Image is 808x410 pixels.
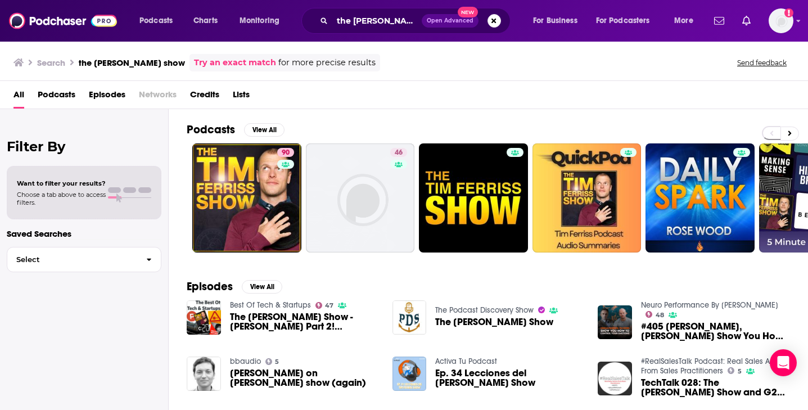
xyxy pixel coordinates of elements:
[17,191,106,206] span: Choose a tab above to access filters.
[244,123,285,137] button: View All
[187,123,235,137] h2: Podcasts
[194,56,276,69] a: Try an exact match
[9,10,117,31] img: Podchaser - Follow, Share and Rate Podcasts
[230,300,311,310] a: Best Of Tech & Startups
[233,85,250,109] a: Lists
[325,303,333,308] span: 47
[7,247,161,272] button: Select
[139,13,173,29] span: Podcasts
[277,148,294,157] a: 90
[422,14,479,28] button: Open AdvancedNew
[38,85,75,109] a: Podcasts
[395,147,403,159] span: 46
[738,369,742,374] span: 5
[312,8,521,34] div: Search podcasts, credits, & more...
[275,359,279,364] span: 5
[533,13,577,29] span: For Business
[769,8,793,33] button: Show profile menu
[187,123,285,137] a: PodcastsView All
[392,357,427,391] img: Ep. 34 Lecciones del Tim Ferris Show
[278,56,376,69] span: for more precise results
[656,313,664,318] span: 48
[306,143,415,253] a: 46
[186,12,224,30] a: Charts
[646,311,664,318] a: 48
[666,12,707,30] button: open menu
[674,13,693,29] span: More
[769,8,793,33] span: Logged in as dkcsports
[230,368,379,388] a: Matt Mullenweg on Tim Ferris show (again)
[315,302,334,309] a: 47
[79,57,185,68] h3: the [PERSON_NAME] show
[13,85,24,109] a: All
[332,12,422,30] input: Search podcasts, credits, & more...
[738,11,755,30] a: Show notifications dropdown
[435,317,553,327] span: The [PERSON_NAME] Show
[784,8,793,17] svg: Add a profile image
[390,148,407,157] a: 46
[187,357,221,391] img: Matt Mullenweg on Tim Ferris show (again)
[641,357,789,376] a: #RealSalesTalk Podcast: Real Sales Advice From Sales Practitioners
[641,378,790,397] a: TechTalk 028: The Tim Ferris Show and G2 Crowd
[187,280,282,294] a: EpisodesView All
[230,368,379,388] span: [PERSON_NAME] on [PERSON_NAME] show (again)
[232,12,294,30] button: open menu
[770,349,797,376] div: Open Intercom Messenger
[132,12,187,30] button: open menu
[230,357,261,366] a: bbaudio
[7,228,161,239] p: Saved Searches
[17,179,106,187] span: Want to filter your results?
[242,280,282,294] button: View All
[230,312,379,331] a: The Tim Ferris Show - Arnold Schwarzenegger Part 2! Bodybuilding, Investing, And Online Battles
[7,256,137,263] span: Select
[435,305,534,315] a: The Podcast Discovery Show
[427,18,473,24] span: Open Advanced
[230,312,379,331] span: The [PERSON_NAME] Show - [PERSON_NAME] Part 2! Bodybuilding, Investing, And Online Battles
[392,300,427,335] img: The Tim Ferris Show
[435,368,584,388] a: Ep. 34 Lecciones del Tim Ferris Show
[139,85,177,109] span: Networks
[187,280,233,294] h2: Episodes
[710,11,729,30] a: Show notifications dropdown
[187,300,221,335] img: The Tim Ferris Show - Arnold Schwarzenegger Part 2! Bodybuilding, Investing, And Online Battles
[769,8,793,33] img: User Profile
[37,57,65,68] h3: Search
[435,357,497,366] a: Activa Tu Podcast
[525,12,592,30] button: open menu
[728,367,742,374] a: 5
[641,322,790,341] span: #405 [PERSON_NAME], [PERSON_NAME] Show You How To Control Your Emotions
[598,305,632,340] img: #405 Jordan Peterson, Tim Ferris Show You How To Control Your Emotions
[435,317,553,327] a: The Tim Ferris Show
[192,143,301,253] a: 90
[435,368,584,388] span: Ep. 34 Lecciones del [PERSON_NAME] Show
[7,138,161,155] h2: Filter By
[240,13,279,29] span: Monitoring
[641,300,778,310] a: Neuro Performance By Andy Murphy
[641,322,790,341] a: #405 Jordan Peterson, Tim Ferris Show You How To Control Your Emotions
[734,58,790,67] button: Send feedback
[282,147,290,159] span: 90
[265,358,279,365] a: 5
[596,13,650,29] span: For Podcasters
[190,85,219,109] a: Credits
[641,378,790,397] span: TechTalk 028: The [PERSON_NAME] Show and G2 Crowd
[598,362,632,396] img: TechTalk 028: The Tim Ferris Show and G2 Crowd
[458,7,478,17] span: New
[89,85,125,109] a: Episodes
[193,13,218,29] span: Charts
[589,12,666,30] button: open menu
